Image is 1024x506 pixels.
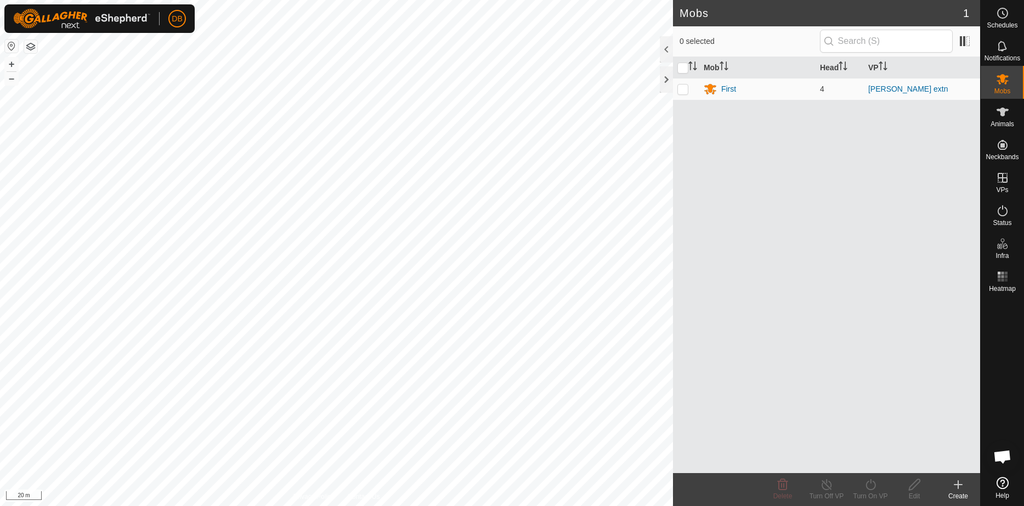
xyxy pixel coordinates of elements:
div: First [721,83,736,95]
button: Reset Map [5,40,18,53]
button: – [5,72,18,85]
span: Infra [995,252,1009,259]
span: 4 [820,85,824,93]
button: + [5,58,18,71]
span: Neckbands [986,154,1019,160]
a: Help [981,473,1024,503]
img: Gallagher Logo [13,9,150,29]
span: Mobs [994,88,1010,94]
div: Turn On VP [848,491,892,501]
input: Search (S) [820,30,953,53]
span: Animals [991,121,1014,127]
a: [PERSON_NAME] extn [868,85,948,93]
th: Head [816,57,864,78]
span: DB [172,13,182,25]
span: Help [995,492,1009,499]
div: Create [936,491,980,501]
a: Privacy Policy [293,492,334,502]
span: Schedules [987,22,1017,29]
p-sorticon: Activate to sort [720,63,728,72]
div: Edit [892,491,936,501]
span: Delete [773,492,793,500]
h2: Mobs [680,7,963,20]
span: Status [993,220,1011,226]
span: 0 selected [680,36,820,47]
span: 1 [963,5,969,21]
button: Map Layers [24,40,37,53]
div: Open chat [986,440,1019,473]
p-sorticon: Activate to sort [879,63,887,72]
span: VPs [996,187,1008,193]
span: Heatmap [989,285,1016,292]
p-sorticon: Activate to sort [839,63,847,72]
span: Notifications [985,55,1020,61]
th: VP [864,57,980,78]
a: Contact Us [347,492,380,502]
th: Mob [699,57,816,78]
div: Turn Off VP [805,491,848,501]
p-sorticon: Activate to sort [688,63,697,72]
